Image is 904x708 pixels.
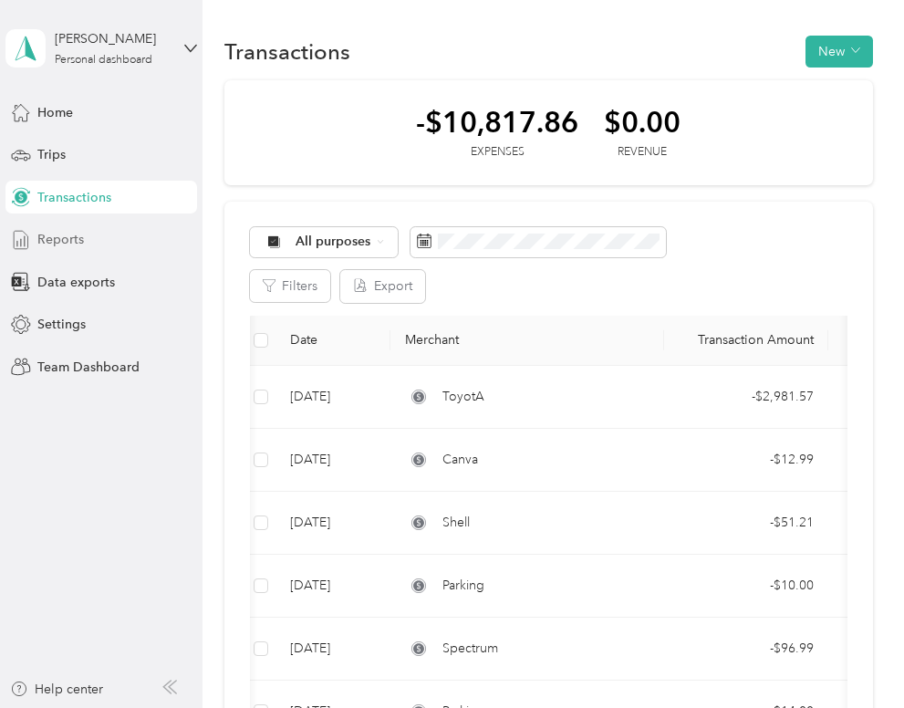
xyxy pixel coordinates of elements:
span: Transactions [37,188,111,207]
span: Purpose [843,332,900,348]
td: [DATE] [275,555,390,618]
h1: Transactions [224,42,350,61]
div: Expenses [416,144,578,161]
button: Help center [10,680,103,699]
span: Settings [37,315,86,334]
div: -$10,817.86 [416,106,578,138]
span: Parking [442,576,484,596]
td: [DATE] [275,492,390,555]
span: Canva [442,450,478,470]
button: New [805,36,873,68]
span: ToyotA [442,387,484,407]
span: Trips [37,145,66,164]
span: Reports [37,230,84,249]
div: - $10.00 [679,576,814,596]
iframe: Everlance-gr Chat Button Frame [802,606,904,708]
div: - $2,981.57 [679,387,814,407]
td: [DATE] [275,618,390,681]
div: - $96.99 [679,639,814,659]
button: Export [340,270,425,302]
th: Date [275,316,390,366]
td: [DATE] [275,429,390,492]
button: Filters [250,270,330,302]
div: Personal dashboard [55,55,152,66]
th: Transaction Amount [664,316,828,366]
span: All purposes [296,235,371,248]
span: Home [37,103,73,122]
span: Data exports [37,273,115,292]
span: Spectrum [442,639,498,659]
span: Shell [442,513,470,533]
span: Team Dashboard [37,358,140,377]
div: $0.00 [604,106,681,138]
div: [PERSON_NAME] [55,29,169,48]
div: - $51.21 [679,513,814,533]
td: [DATE] [275,366,390,429]
div: Revenue [604,144,681,161]
th: Merchant [390,316,664,366]
div: - $12.99 [679,450,814,470]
